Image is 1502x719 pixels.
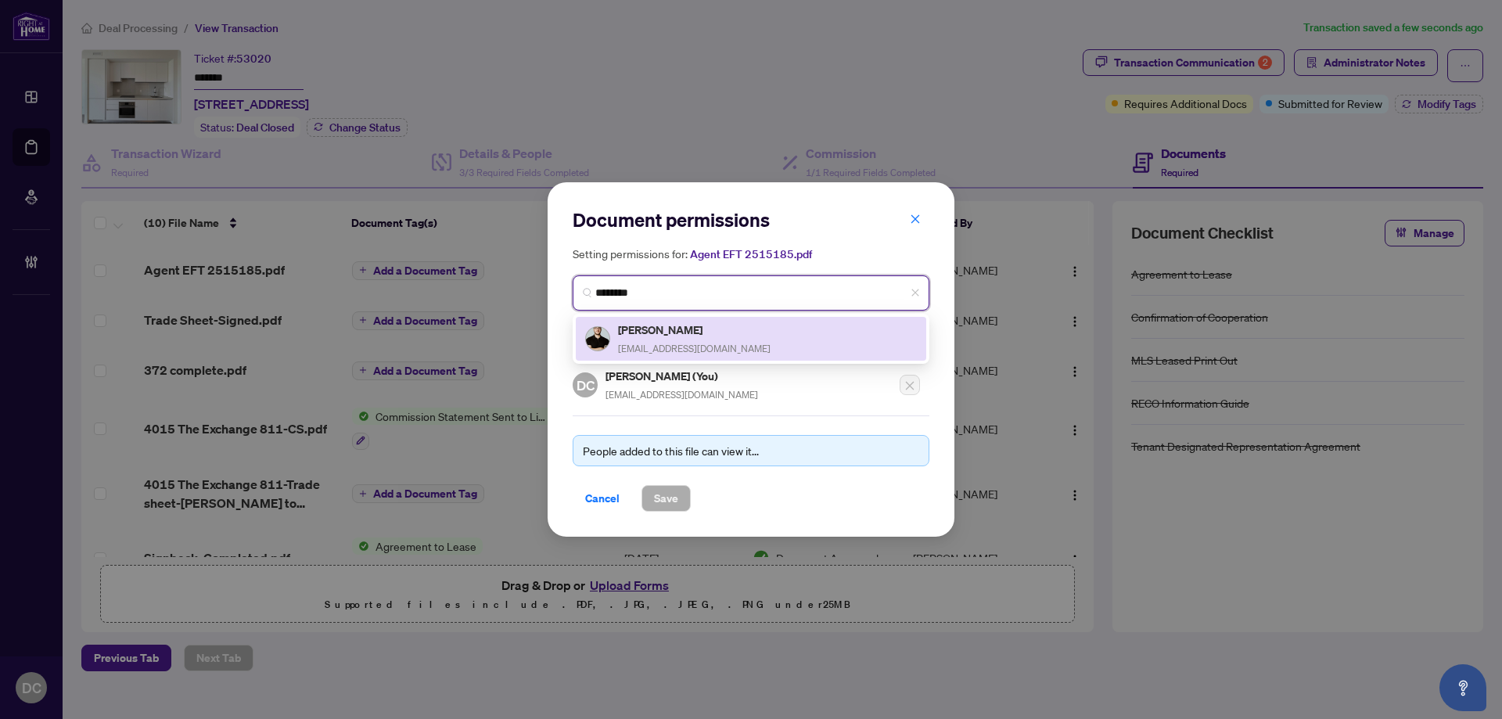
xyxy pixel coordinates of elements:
button: Open asap [1439,664,1486,711]
span: Agent EFT 2515185.pdf [690,247,812,261]
div: People added to this file can view it... [583,442,919,459]
span: close [911,288,920,297]
button: Cancel [573,485,632,512]
img: search_icon [583,288,592,297]
img: Profile Icon [586,327,609,351]
button: Save [641,485,691,512]
h5: [PERSON_NAME] [618,321,771,339]
span: DC [576,375,595,396]
span: [EMAIL_ADDRESS][DOMAIN_NAME] [605,389,758,401]
h2: Document permissions [573,207,929,232]
span: [EMAIL_ADDRESS][DOMAIN_NAME] [618,343,771,354]
h5: Setting permissions for: [573,245,929,263]
span: close [910,214,921,225]
h5: [PERSON_NAME] (You) [605,367,758,385]
span: Cancel [585,486,620,511]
